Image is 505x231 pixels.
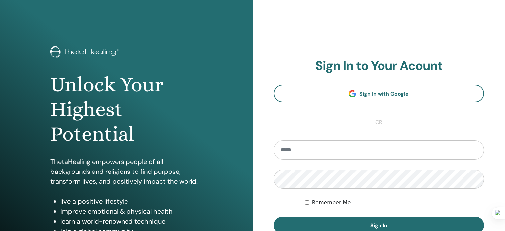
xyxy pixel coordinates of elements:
[274,85,484,102] a: Sign In with Google
[305,199,484,207] div: Keep me authenticated indefinitely or until I manually logout
[370,222,387,229] span: Sign In
[274,58,484,74] h2: Sign In to Your Acount
[372,118,386,126] span: or
[60,206,202,216] li: improve emotional & physical health
[312,199,351,207] label: Remember Me
[50,72,202,147] h1: Unlock Your Highest Potential
[60,216,202,226] li: learn a world-renowned technique
[60,196,202,206] li: live a positive lifestyle
[50,157,202,186] p: ThetaHealing empowers people of all backgrounds and religions to find purpose, transform lives, a...
[359,90,409,97] span: Sign In with Google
